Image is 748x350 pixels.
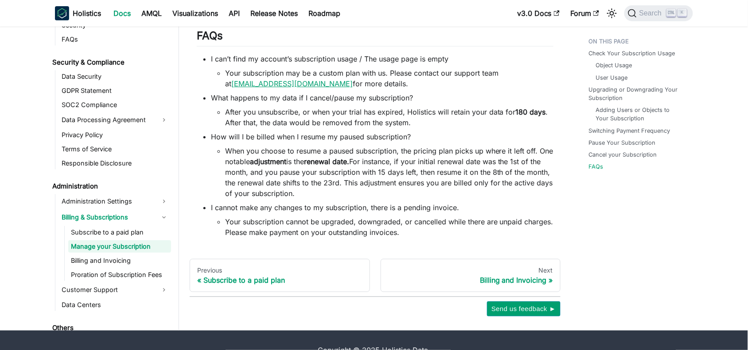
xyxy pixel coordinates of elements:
[211,54,553,89] li: I can’t find my account’s subscription usage / The usage page is empty
[596,106,684,123] a: Adding Users or Objects to Your Subscription
[59,157,171,169] a: Responsible Disclosure
[197,266,362,274] div: Previous
[59,129,171,141] a: Privacy Policy
[55,6,101,20] a: HolisticsHolistics
[624,5,693,21] button: Search (Ctrl+K)
[50,180,171,192] a: Administration
[589,85,688,102] a: Upgrading or Downgrading Your Subscription
[565,6,604,20] a: Forum
[211,131,553,199] li: How will I be billed when I resume my paused subscription?
[381,259,561,292] a: NextBilling and Invoicing
[589,138,656,147] a: Pause Your Subscription
[596,61,632,69] a: Object Usage
[190,259,370,292] a: PreviousSubscribe to a paid plan
[59,113,171,127] a: Data Processing Agreement
[637,9,667,17] span: Search
[250,157,286,166] strong: adjustment
[73,8,101,19] b: Holistics
[245,6,303,20] a: Release Notes
[190,259,561,292] nav: Docs pages
[59,194,171,208] a: Administration Settings
[46,7,179,331] nav: Docs sidebar
[68,269,171,281] a: Proration of Subscription Fees
[225,216,553,238] li: Your subscription cannot be upgraded, downgraded, or cancelled while there are unpaid charges. Pl...
[225,107,553,128] li: After you unsubscribe, or when your trial has expired, Holistics will retain your data for . Afte...
[211,92,553,128] li: What happens to my data if I cancel/pause my subscription?
[197,29,553,46] h2: FAQs
[211,202,553,238] li: I cannot make any changes to my subscription, there is a pending invoice.
[589,162,604,171] a: FAQs
[59,283,171,297] a: Customer Support
[68,254,171,267] a: Billing and Invoicing
[50,322,171,334] a: Others
[589,150,657,159] a: Cancel your Subscription
[223,6,245,20] a: API
[59,85,171,97] a: GDPR Statement
[303,6,346,20] a: Roadmap
[304,157,349,166] strong: renewal date.
[108,6,136,20] a: Docs
[388,266,553,274] div: Next
[59,299,171,311] a: Data Centers
[487,301,561,316] button: Send us feedback ►
[225,68,553,89] li: Your subscription may be a custom plan with us. Please contact our support team at for more details.
[589,49,675,58] a: Check Your Subscription Usage
[59,33,171,46] a: FAQs
[225,146,553,199] li: When you choose to resume a paused subscription, the pricing plan picks up where it left off. One...
[491,303,556,315] span: Send us feedback ►
[59,210,171,224] a: Billing & Subscriptions
[68,226,171,238] a: Subscribe to a paid plan
[516,108,546,116] strong: 180 days
[388,276,553,285] div: Billing and Invoicing
[136,6,167,20] a: AMQL
[596,73,628,82] a: User Usage
[55,6,69,20] img: Holistics
[167,6,223,20] a: Visualizations
[68,240,171,253] a: Manage your Subscription
[59,99,171,111] a: SOC2 Compliance
[605,6,619,20] button: Switch between dark and light mode (currently light mode)
[197,276,362,285] div: Subscribe to a paid plan
[50,56,171,69] a: Security & Compliance
[59,143,171,155] a: Terms of Service
[512,6,565,20] a: v3.0 Docs
[231,79,353,88] a: [EMAIL_ADDRESS][DOMAIN_NAME]
[589,127,670,135] a: Switching Payment Frequency
[678,9,687,17] kbd: K
[59,70,171,83] a: Data Security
